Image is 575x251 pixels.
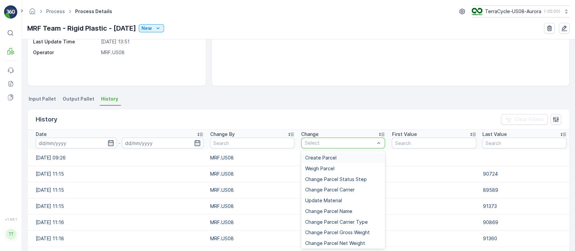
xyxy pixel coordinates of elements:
[27,23,136,33] p: MRF Team - Rigid Plastic - [DATE]
[305,140,375,146] p: Select
[36,131,47,138] p: Date
[63,96,94,102] span: Output Pallet
[101,38,199,45] p: [DATE] 13:51
[298,150,388,166] td: Create Process
[33,49,98,56] p: Operator
[472,8,482,15] img: image_ci7OI47.png
[28,166,207,182] td: [DATE] 11:15
[210,131,235,138] p: Change By
[33,38,98,45] p: Last Update Time
[101,49,199,56] p: MRF.US08
[207,214,298,230] td: MRF.US08
[305,241,365,246] span: Change Parcel Net Weight
[480,166,569,182] td: 90724
[482,138,567,148] input: Search
[305,177,367,182] span: Change Parcel Status Step
[480,230,569,247] td: 91360
[4,5,18,19] img: logo
[28,150,207,166] td: [DATE] 09:26
[29,96,56,102] span: Input Pallet
[305,209,352,214] span: Change Parcel Name
[28,182,207,198] td: [DATE] 11:15
[305,230,370,235] span: Change Parcel Gross Weight
[28,230,207,247] td: [DATE] 11:18
[305,219,368,225] span: Change Parcel Carrier Type
[482,131,507,138] p: Last Value
[207,198,298,214] td: MRF.US08
[305,198,342,203] span: Update Material
[122,138,203,148] input: dd/mm/yyyy
[305,166,334,171] span: Weigh Parcel
[207,182,298,198] td: MRF.US08
[392,138,476,148] input: Search
[207,150,298,166] td: MRF.US08
[4,217,18,221] span: v 1.48.1
[207,166,298,182] td: MRF.US08
[298,230,388,247] td: Add Output Parcel To Process
[472,5,570,17] button: TerraCycle-US08-Aurora(-05:00)
[28,214,207,230] td: [DATE] 11:16
[298,198,388,214] td: Add Output Parcel To Process
[101,96,118,102] span: History
[46,8,65,14] a: Process
[298,182,388,198] td: Add Unprocessed Parcel To Process
[74,8,114,15] span: Process Details
[36,115,57,124] p: History
[210,138,294,148] input: Search
[36,138,117,148] input: dd/mm/yyyy
[480,214,569,230] td: 90869
[392,131,417,138] p: First Value
[480,182,569,198] td: 89589
[298,166,388,182] td: Add Unprocessed Parcel To Process
[301,131,319,138] p: Change
[6,229,17,240] div: TT
[485,8,541,15] p: TerraCycle-US08-Aurora
[501,114,548,125] button: Clear Filters
[514,116,544,123] p: Clear Filters
[29,10,36,16] a: Homepage
[28,198,207,214] td: [DATE] 11:15
[298,214,388,230] td: Add Output Parcel To Process
[4,223,18,246] button: TT
[305,187,355,192] span: Change Parcel Carrier
[544,9,560,14] p: ( -05:00 )
[480,198,569,214] td: 91373
[305,155,337,160] span: Create Parcel
[118,139,121,147] p: -
[207,230,298,247] td: MRF.US08
[139,24,164,32] button: New
[141,25,152,32] p: New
